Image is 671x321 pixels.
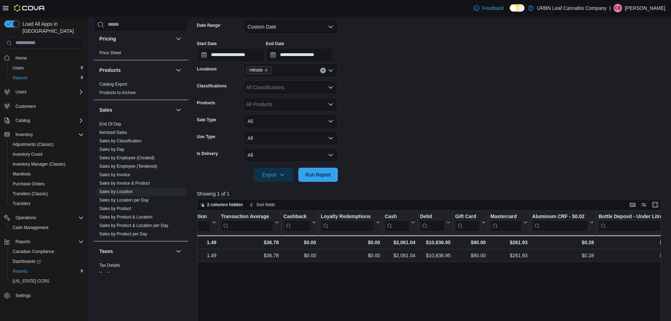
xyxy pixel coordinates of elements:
[651,200,659,209] button: Enter fullscreen
[99,163,157,169] span: Sales by Employee (Tendered)
[99,155,155,160] a: Sales by Employee (Created)
[321,251,380,260] div: $0.00
[13,54,84,62] span: Home
[174,66,183,74] button: Products
[321,213,374,220] div: Loyalty Redemptions
[99,231,147,237] span: Sales by Product per Day
[243,20,338,34] button: Custom Date
[249,67,263,74] span: Hillside
[10,140,56,149] a: Adjustments (Classic)
[243,131,338,145] button: All
[10,150,84,159] span: Inventory Count
[7,140,87,149] button: Adjustments (Classic)
[160,238,216,247] div: 1.49
[10,277,84,285] span: Washington CCRS
[7,199,87,209] button: Transfers
[10,170,84,178] span: Manifests
[13,278,49,284] span: [US_STATE] CCRS
[99,155,155,161] span: Sales by Employee (Created)
[99,106,112,113] h3: Sales
[420,213,445,220] div: Debit
[385,213,410,220] div: Cash
[99,138,142,143] a: Sales by Classification
[160,213,211,231] div: Qty Per Transaction
[99,164,157,169] a: Sales by Employee (Tendered)
[490,238,528,247] div: $261.93
[99,223,168,228] span: Sales by Product & Location per Day
[10,257,44,266] a: Dashboards
[99,35,173,42] button: Pricing
[1,237,87,247] button: Reports
[99,172,130,178] span: Sales by Invoice
[99,147,124,152] a: Sales by Day
[1,213,87,223] button: Operations
[99,263,120,268] span: Tax Details
[243,148,338,162] button: All
[15,89,26,95] span: Users
[197,117,216,123] label: Sale Type
[15,215,36,221] span: Operations
[7,276,87,286] button: [US_STATE] CCRS
[7,179,87,189] button: Purchase Orders
[532,251,594,260] div: $0.28
[10,223,51,232] a: Cash Management
[510,4,524,12] input: Dark Mode
[221,213,273,220] div: Transaction Average
[221,251,279,260] div: $36.78
[174,35,183,43] button: Pricing
[321,213,374,231] div: Loyalty Redemptions
[13,291,33,300] a: Settings
[266,41,284,47] label: End Date
[13,102,39,111] a: Customers
[10,140,84,149] span: Adjustments (Classic)
[13,249,54,254] span: Canadian Compliance
[420,238,451,247] div: $10,836.95
[10,160,84,168] span: Inventory Manager (Classic)
[13,116,84,125] span: Catalog
[197,48,265,62] input: Press the down key to open a popover containing a calendar.
[94,120,188,241] div: Sales
[99,180,150,186] span: Sales by Invoice & Product
[13,75,27,81] span: Reports
[537,4,607,12] p: URBN Leaf Cannabis Company
[160,251,216,260] div: 1.49
[94,80,188,100] div: Products
[385,251,415,260] div: $2,061.04
[197,200,246,209] button: 2 columns hidden
[482,5,504,12] span: Feedback
[99,271,129,276] a: Tax Exemptions
[197,23,222,28] label: Date Range
[99,189,133,194] a: Sales by Location
[99,214,153,220] span: Sales by Product & Location
[197,134,215,140] label: Use Type
[1,130,87,140] button: Inventory
[99,181,150,186] a: Sales by Invoice & Product
[13,191,48,197] span: Transfers (Classic)
[13,268,27,274] span: Reports
[15,293,31,298] span: Settings
[490,213,522,231] div: Mastercard
[99,215,153,220] a: Sales by Product & Location
[10,64,26,72] a: Users
[14,5,45,12] img: Cova
[99,198,149,203] a: Sales by Location per Day
[7,266,87,276] button: Reports
[99,67,121,74] h3: Products
[420,213,451,231] button: Debit
[94,261,188,281] div: Taxes
[99,248,113,255] h3: Taxes
[160,213,211,220] div: Qty Per Transaction
[321,213,380,231] button: Loyalty Redemptions
[13,214,84,222] span: Operations
[609,4,611,12] p: |
[174,247,183,255] button: Taxes
[197,100,215,106] label: Products
[13,171,31,177] span: Manifests
[99,82,127,87] a: Catalog Export
[455,213,480,220] div: Gift Card
[99,106,173,113] button: Sales
[615,4,621,12] span: CB
[197,66,217,72] label: Locations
